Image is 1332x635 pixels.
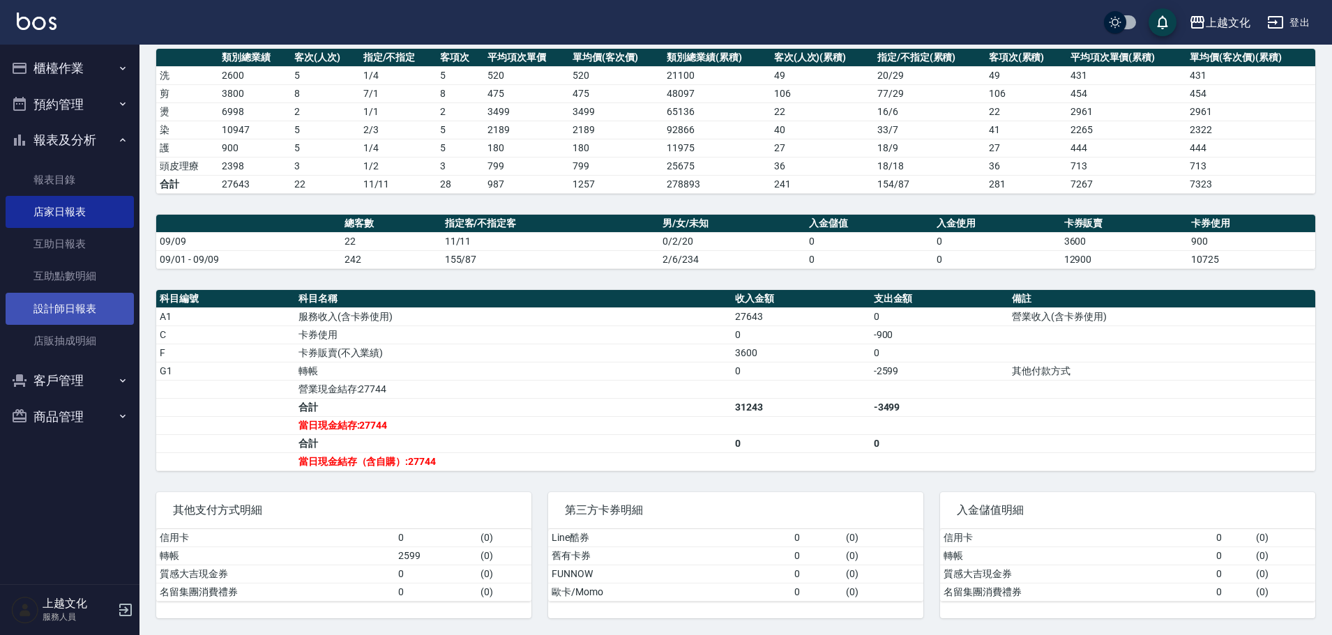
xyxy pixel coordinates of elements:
[842,546,923,565] td: ( 0 )
[437,175,484,193] td: 28
[1262,10,1315,36] button: 登出
[437,102,484,121] td: 2
[395,546,477,565] td: 2599
[933,232,1061,250] td: 0
[548,583,791,601] td: 歐卡/Momo
[1206,14,1250,31] div: 上越文化
[1067,139,1187,157] td: 444
[360,84,437,102] td: 7 / 1
[291,102,360,121] td: 2
[156,529,531,602] table: a dense table
[477,529,531,547] td: ( 0 )
[484,139,569,157] td: 180
[732,326,870,344] td: 0
[1252,565,1315,583] td: ( 0 )
[295,380,732,398] td: 營業現金結存:27744
[548,529,923,602] table: a dense table
[791,546,843,565] td: 0
[156,362,295,380] td: G1
[156,583,395,601] td: 名留集團消費禮券
[663,49,770,67] th: 類別總業績(累積)
[663,175,770,193] td: 278893
[1149,8,1176,36] button: save
[985,84,1067,102] td: 106
[1067,175,1187,193] td: 7267
[874,139,985,157] td: 18 / 9
[341,250,441,268] td: 242
[156,326,295,344] td: C
[771,84,874,102] td: 106
[732,344,870,362] td: 3600
[437,84,484,102] td: 8
[663,121,770,139] td: 92866
[663,84,770,102] td: 48097
[6,362,134,399] button: 客戶管理
[1252,546,1315,565] td: ( 0 )
[295,344,732,362] td: 卡券販賣(不入業績)
[805,215,933,233] th: 入金儲值
[874,157,985,175] td: 18 / 18
[663,102,770,121] td: 65136
[1188,232,1315,250] td: 900
[548,546,791,565] td: 舊有卡券
[484,84,569,102] td: 475
[870,398,1009,416] td: -3499
[985,49,1067,67] th: 客項次(累積)
[565,503,907,517] span: 第三方卡券明細
[1186,102,1315,121] td: 2961
[484,49,569,67] th: 平均項次單價
[395,565,477,583] td: 0
[1186,157,1315,175] td: 713
[659,215,805,233] th: 男/女/未知
[6,50,134,86] button: 櫃檯作業
[441,215,660,233] th: 指定客/不指定客
[569,175,663,193] td: 1257
[156,49,1315,194] table: a dense table
[477,546,531,565] td: ( 0 )
[156,307,295,326] td: A1
[484,175,569,193] td: 987
[218,139,291,157] td: 900
[295,307,732,326] td: 服務收入(含卡券使用)
[156,250,341,268] td: 09/01 - 09/09
[477,583,531,601] td: ( 0 )
[1213,529,1253,547] td: 0
[569,121,663,139] td: 2189
[218,84,291,102] td: 3800
[1183,8,1256,37] button: 上越文化
[156,157,218,175] td: 頭皮理療
[771,121,874,139] td: 40
[6,228,134,260] a: 互助日報表
[569,102,663,121] td: 3499
[771,175,874,193] td: 241
[43,611,114,623] p: 服務人員
[874,84,985,102] td: 77 / 29
[870,326,1009,344] td: -900
[218,121,291,139] td: 10947
[1061,250,1188,268] td: 12900
[218,175,291,193] td: 27643
[395,583,477,601] td: 0
[360,66,437,84] td: 1 / 4
[805,250,933,268] td: 0
[218,66,291,84] td: 2600
[1008,362,1315,380] td: 其他付款方式
[1061,232,1188,250] td: 3600
[663,157,770,175] td: 25675
[360,175,437,193] td: 11/11
[291,139,360,157] td: 5
[6,122,134,158] button: 報表及分析
[295,326,732,344] td: 卡券使用
[771,139,874,157] td: 27
[1067,49,1187,67] th: 平均項次單價(累積)
[1067,121,1187,139] td: 2265
[156,175,218,193] td: 合計
[1008,307,1315,326] td: 營業收入(含卡券使用)
[295,398,732,416] td: 合計
[1252,583,1315,601] td: ( 0 )
[940,583,1213,601] td: 名留集團消費禮券
[156,66,218,84] td: 洗
[659,250,805,268] td: 2/6/234
[732,362,870,380] td: 0
[874,66,985,84] td: 20 / 29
